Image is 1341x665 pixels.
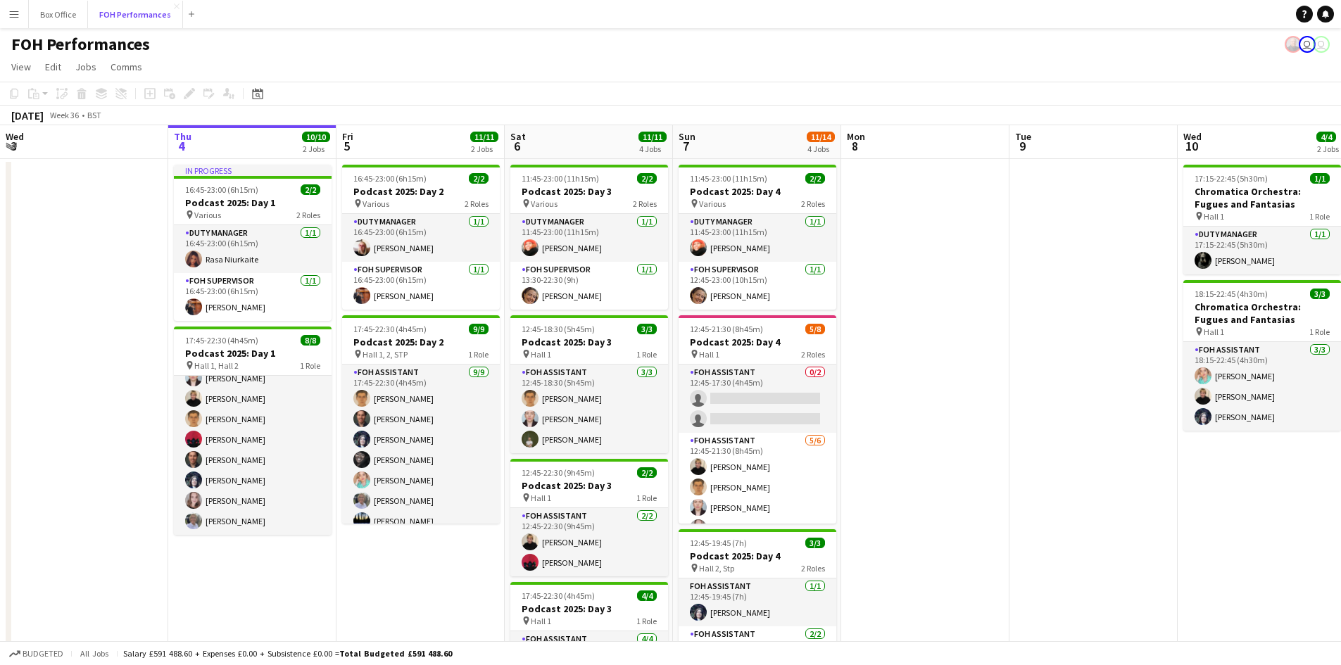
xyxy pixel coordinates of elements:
span: Edit [45,61,61,73]
span: 6 [508,138,526,154]
span: Budgeted [23,649,63,659]
span: 3/3 [805,538,825,548]
span: All jobs [77,648,111,659]
button: FOH Performances [88,1,183,28]
span: Hall 1, Hall 2 [194,360,239,371]
span: Mon [847,130,865,143]
span: 8/8 [301,335,320,346]
span: 2/2 [637,467,657,478]
span: 10/10 [302,132,330,142]
span: 1 Role [468,349,489,360]
span: Various [363,198,389,209]
span: 2/2 [469,173,489,184]
span: 1/1 [1310,173,1330,184]
app-user-avatar: Liveforce Admin [1313,36,1330,53]
app-job-card: 12:45-22:30 (9h45m)2/2Podcast 2025: Day 3 Hall 11 RoleFOH Assistant2/212:45-22:30 (9h45m)[PERSON_... [510,459,668,576]
span: 2 Roles [465,198,489,209]
span: 7 [676,138,695,154]
button: Box Office [29,1,88,28]
span: Week 36 [46,110,82,120]
span: Various [194,210,221,220]
app-card-role: Duty Manager1/111:45-23:00 (11h15m)[PERSON_NAME] [679,214,836,262]
div: 17:45-22:30 (4h45m)9/9Podcast 2025: Day 2 Hall 1, 2, STP1 RoleFOH Assistant9/917:45-22:30 (4h45m)... [342,315,500,524]
app-card-role: FOH Supervisor1/116:45-23:00 (6h15m)[PERSON_NAME] [342,262,500,310]
span: 1 Role [636,616,657,626]
app-card-role: FOH Supervisor1/112:45-23:00 (10h15m)[PERSON_NAME] [679,262,836,310]
a: View [6,58,37,76]
span: 17:45-22:30 (4h45m) [522,590,595,601]
span: 11:45-23:00 (11h15m) [690,173,767,184]
a: Comms [105,58,148,76]
app-card-role: FOH Assistant0/212:45-17:30 (4h45m) [679,365,836,433]
span: 16:45-23:00 (6h15m) [185,184,258,195]
span: Comms [111,61,142,73]
app-job-card: 16:45-23:00 (6h15m)2/2Podcast 2025: Day 2 Various2 RolesDuty Manager1/116:45-23:00 (6h15m)[PERSON... [342,165,500,310]
h3: Podcast 2025: Day 4 [679,550,836,562]
span: 11/11 [470,132,498,142]
h3: Chromatica Orchestra: Fugues and Fantasias [1183,185,1341,210]
button: Budgeted [7,646,65,661]
span: 17:15-22:45 (5h30m) [1195,173,1268,184]
app-card-role: FOH Assistant3/312:45-18:30 (5h45m)[PERSON_NAME][PERSON_NAME][PERSON_NAME] [510,365,668,453]
a: Jobs [70,58,102,76]
span: 9/9 [469,324,489,334]
app-job-card: 11:45-23:00 (11h15m)2/2Podcast 2025: Day 4 Various2 RolesDuty Manager1/111:45-23:00 (11h15m)[PERS... [679,165,836,310]
h1: FOH Performances [11,34,150,55]
div: 2 Jobs [471,144,498,154]
app-card-role: FOH Supervisor1/113:30-22:30 (9h)[PERSON_NAME] [510,262,668,310]
div: BST [87,110,101,120]
span: 5/8 [805,324,825,334]
span: Hall 1 [531,349,551,360]
span: Tue [1015,130,1031,143]
app-card-role: FOH Assistant8/817:45-22:30 (4h45m)[PERSON_NAME][PERSON_NAME][PERSON_NAME][PERSON_NAME][PERSON_NA... [174,344,332,535]
app-user-avatar: PERM Chris Nye [1285,36,1302,53]
span: 11:45-23:00 (11h15m) [522,173,599,184]
span: Hall 1 [531,616,551,626]
span: 1 Role [300,360,320,371]
app-card-role: FOH Supervisor1/116:45-23:00 (6h15m)[PERSON_NAME] [174,273,332,321]
span: Wed [6,130,24,143]
div: 12:45-21:30 (8h45m)5/8Podcast 2025: Day 4 Hall 12 RolesFOH Assistant0/212:45-17:30 (4h45m) FOH As... [679,315,836,524]
span: Hall 2, Stp [699,563,734,574]
div: 2 Jobs [303,144,329,154]
app-card-role: FOH Assistant9/917:45-22:30 (4h45m)[PERSON_NAME][PERSON_NAME][PERSON_NAME][PERSON_NAME][PERSON_NA... [342,365,500,576]
a: Edit [39,58,67,76]
span: 9 [1013,138,1031,154]
div: 17:45-22:30 (4h45m)8/8Podcast 2025: Day 1 Hall 1, Hall 21 RoleFOH Assistant8/817:45-22:30 (4h45m)... [174,327,332,535]
div: In progress [174,165,332,176]
h3: Podcast 2025: Day 3 [510,479,668,492]
span: 2 Roles [801,563,825,574]
app-card-role: Duty Manager1/117:15-22:45 (5h30m)[PERSON_NAME] [1183,227,1341,274]
span: 2 Roles [633,198,657,209]
app-card-role: FOH Assistant3/318:15-22:45 (4h30m)[PERSON_NAME][PERSON_NAME][PERSON_NAME] [1183,342,1341,431]
app-card-role: FOH Assistant5/612:45-21:30 (8h45m)[PERSON_NAME][PERSON_NAME][PERSON_NAME][PERSON_NAME] [679,433,836,583]
span: Total Budgeted £591 488.60 [339,648,452,659]
h3: Podcast 2025: Day 1 [174,347,332,360]
h3: Podcast 2025: Day 3 [510,336,668,348]
span: 10 [1181,138,1202,154]
h3: Podcast 2025: Day 3 [510,602,668,615]
span: Fri [342,130,353,143]
h3: Podcast 2025: Day 4 [679,336,836,348]
app-job-card: 17:15-22:45 (5h30m)1/1Chromatica Orchestra: Fugues and Fantasias Hall 11 RoleDuty Manager1/117:15... [1183,165,1341,274]
span: Wed [1183,130,1202,143]
span: 2/2 [301,184,320,195]
span: 12:45-18:30 (5h45m) [522,324,595,334]
app-user-avatar: Millie Haldane [1299,36,1316,53]
div: 11:45-23:00 (11h15m)2/2Podcast 2025: Day 3 Various2 RolesDuty Manager1/111:45-23:00 (11h15m)[PERS... [510,165,668,310]
span: 2 Roles [801,198,825,209]
span: Hall 1 [1204,211,1224,222]
span: 2 Roles [296,210,320,220]
span: Various [531,198,558,209]
h3: Podcast 2025: Day 1 [174,196,332,209]
app-job-card: In progress16:45-23:00 (6h15m)2/2Podcast 2025: Day 1 Various2 RolesDuty Manager1/116:45-23:00 (6h... [174,165,332,321]
app-card-role: FOH Assistant1/112:45-19:45 (7h)[PERSON_NAME] [679,578,836,626]
span: View [11,61,31,73]
span: Sun [679,130,695,143]
app-card-role: Duty Manager1/116:45-23:00 (6h15m)[PERSON_NAME] [342,214,500,262]
span: 17:45-22:30 (4h45m) [353,324,427,334]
